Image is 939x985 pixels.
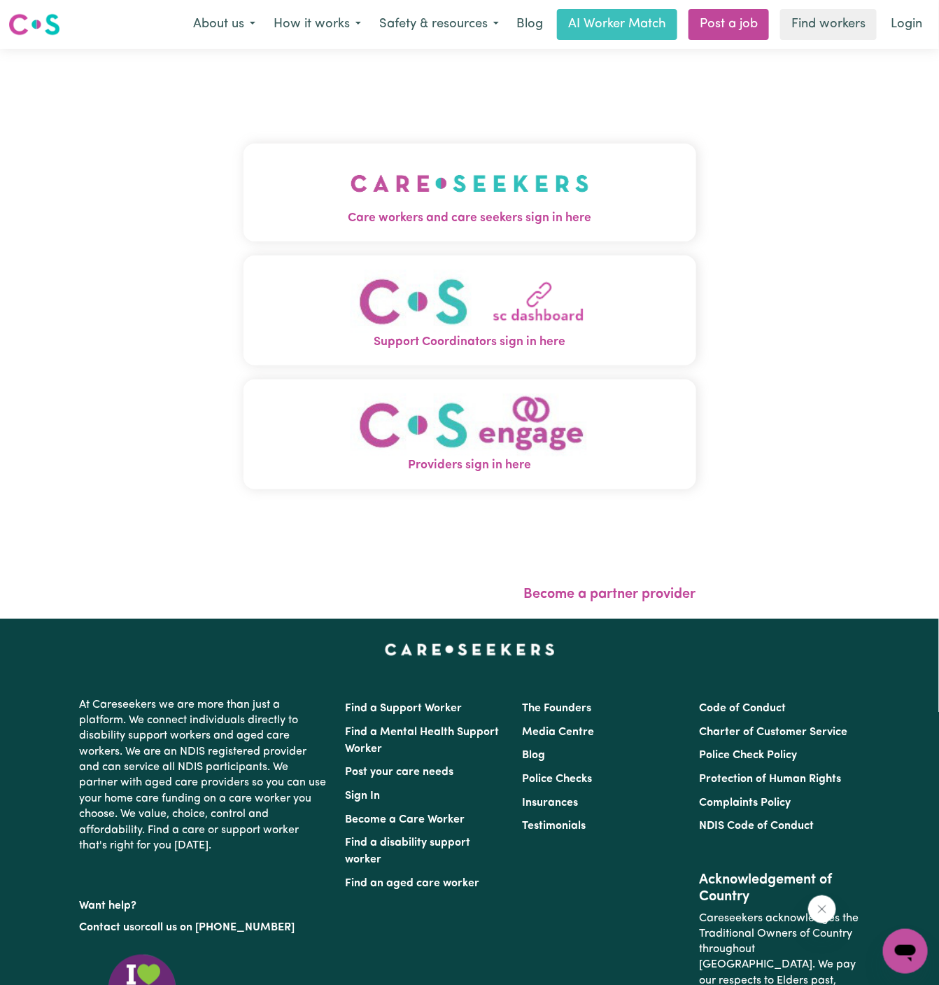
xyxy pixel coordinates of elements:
iframe: Close message [808,895,836,923]
a: Contact us [79,922,134,933]
a: Media Centre [522,727,594,738]
a: Insurances [522,797,578,809]
a: Protection of Human Rights [700,774,842,785]
p: or [79,914,328,941]
span: Care workers and care seekers sign in here [243,209,696,228]
iframe: Button to launch messaging window [883,929,928,974]
a: Testimonials [522,820,586,832]
a: Complaints Policy [700,797,791,809]
img: Careseekers logo [8,12,60,37]
a: Police Checks [522,774,592,785]
a: Sign In [345,790,380,802]
h2: Acknowledgement of Country [700,872,860,905]
p: At Careseekers we are more than just a platform. We connect individuals directly to disability su... [79,692,328,860]
button: Support Coordinators sign in here [243,256,696,365]
a: Become a partner provider [524,587,696,601]
button: Safety & resources [370,10,508,39]
a: NDIS Code of Conduct [700,820,814,832]
span: Support Coordinators sign in here [243,333,696,351]
a: Police Check Policy [700,750,798,761]
a: Find an aged care worker [345,878,479,889]
p: Want help? [79,893,328,914]
a: Post your care needs [345,767,453,778]
a: Find workers [780,9,877,40]
a: The Founders [522,703,591,714]
a: Charter of Customer Service [700,727,848,738]
a: Careseekers logo [8,8,60,41]
a: Find a Support Worker [345,703,462,714]
button: Providers sign in here [243,379,696,489]
span: Need any help? [8,10,85,21]
a: call us on [PHONE_NUMBER] [145,922,295,933]
button: How it works [264,10,370,39]
a: AI Worker Match [557,9,677,40]
button: About us [184,10,264,39]
a: Find a Mental Health Support Worker [345,727,499,755]
span: Providers sign in here [243,456,696,475]
a: Code of Conduct [700,703,786,714]
a: Become a Care Worker [345,814,465,825]
a: Find a disability support worker [345,837,470,865]
a: Blog [522,750,545,761]
a: Careseekers home page [385,644,555,655]
a: Post a job [689,9,769,40]
a: Login [882,9,931,40]
a: Blog [508,9,551,40]
button: Care workers and care seekers sign in here [243,144,696,242]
